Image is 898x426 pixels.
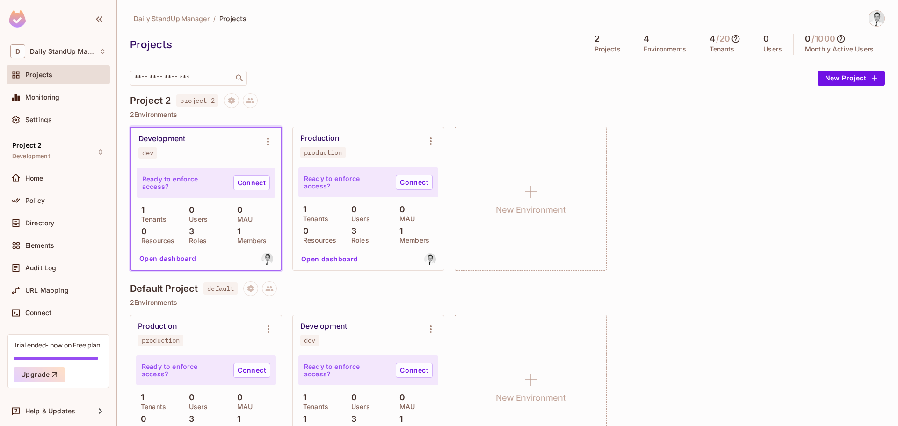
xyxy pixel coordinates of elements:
h4: Project 2 [130,95,171,106]
p: 0 [395,205,405,214]
button: Open dashboard [136,251,200,266]
p: 3 [184,227,194,236]
button: Environment settings [259,320,278,339]
p: 0 [184,205,195,215]
p: MAU [232,403,253,411]
span: Project 2 [12,142,42,149]
p: Ready to enforce access? [142,175,226,190]
button: Open dashboard [297,252,362,267]
p: Users [184,403,208,411]
p: 0 [347,205,357,214]
span: Daily StandUp Manager [134,14,210,23]
p: Members [395,237,429,244]
div: dev [304,337,315,344]
p: 3 [347,226,356,236]
h1: New Environment [496,203,566,217]
p: 1 [298,393,306,402]
div: Production [300,134,339,143]
span: Projects [219,14,246,23]
span: Workspace: Daily StandUp Manager [30,48,95,55]
p: Users [184,216,208,223]
h5: / 1000 [811,34,835,43]
span: URL Mapping [25,287,69,294]
span: Monitoring [25,94,60,101]
p: 2 Environments [130,111,885,118]
span: default [203,282,238,295]
p: Resources [298,237,336,244]
span: Project settings [224,98,239,107]
p: 1 [232,227,240,236]
p: 0 [347,393,357,402]
p: 1 [232,414,240,424]
p: 0 [137,227,147,236]
div: dev [142,149,153,157]
h5: 0 [763,34,769,43]
p: 0 [395,393,405,402]
p: 0 [136,414,146,424]
button: Environment settings [421,132,440,151]
a: Connect [396,175,433,190]
button: Upgrade [14,367,65,382]
div: Production [138,322,177,331]
img: gjovanovic.st@gmail.com [261,253,273,265]
li: / [213,14,216,23]
span: Policy [25,197,45,204]
a: Connect [233,363,270,378]
span: D [10,44,25,58]
div: Projects [130,37,579,51]
span: Project settings [243,286,258,295]
p: Ready to enforce access? [304,363,388,378]
p: 1 [136,393,144,402]
p: 1 [137,205,145,215]
p: 0 [232,393,243,402]
p: 1 [395,226,403,236]
p: MAU [395,215,415,223]
p: MAU [232,216,253,223]
p: 1 [298,414,306,424]
span: project-2 [176,94,218,107]
p: 2 Environments [130,299,885,306]
p: Resources [137,237,174,245]
p: 1 [395,414,403,424]
h5: 0 [805,34,811,43]
p: Tenants [298,215,328,223]
h5: 2 [594,34,600,43]
span: Elements [25,242,54,249]
p: Tenants [298,403,328,411]
p: 3 [347,414,356,424]
p: Users [347,403,370,411]
p: 3 [184,414,194,424]
a: Connect [233,175,270,190]
p: Monthly Active Users [805,45,874,53]
h5: / 20 [716,34,730,43]
h1: New Environment [496,391,566,405]
p: Members [232,237,267,245]
span: Home [25,174,43,182]
div: Trial ended- now on Free plan [14,340,100,349]
img: Goran Jovanovic [869,11,884,26]
p: 0 [184,393,195,402]
div: Development [300,322,347,331]
p: Tenants [136,403,166,411]
span: Settings [25,116,52,123]
img: SReyMgAAAABJRU5ErkJggg== [9,10,26,28]
span: Connect [25,309,51,317]
button: Environment settings [421,320,440,339]
img: gjovanovic.st@gmail.com [424,253,436,265]
p: 0 [232,205,243,215]
h4: Default Project [130,283,198,294]
span: Audit Log [25,264,56,272]
p: Tenants [137,216,167,223]
p: Projects [594,45,621,53]
h5: 4 [644,34,649,43]
div: production [304,149,342,156]
span: Directory [25,219,54,227]
button: New Project [818,71,885,86]
p: Ready to enforce access? [304,175,388,190]
p: 0 [298,226,309,236]
p: Roles [347,237,369,244]
p: Roles [184,237,207,245]
span: Help & Updates [25,407,75,415]
p: Ready to enforce access? [142,363,226,378]
div: production [142,337,180,344]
